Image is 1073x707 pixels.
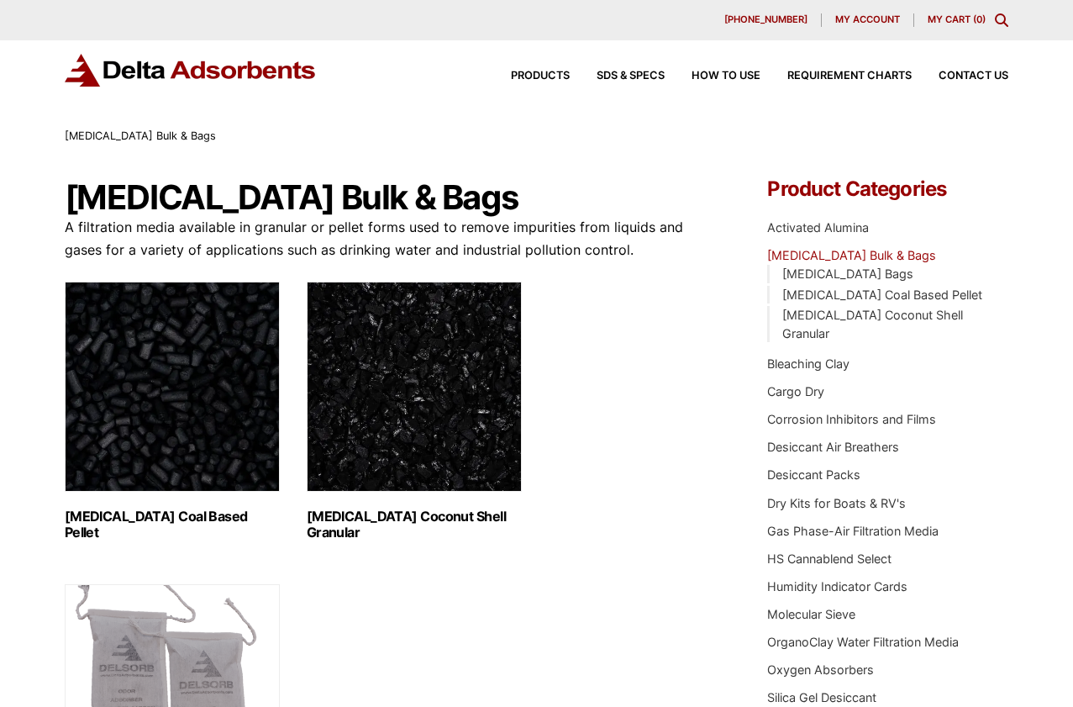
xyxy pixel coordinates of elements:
p: A filtration media available in granular or pellet forms used to remove impurities from liquids a... [65,216,721,261]
img: Activated Carbon Coal Based Pellet [65,282,280,492]
div: Toggle Modal Content [995,13,1008,27]
a: [MEDICAL_DATA] Bags [782,266,913,281]
span: My account [835,15,900,24]
a: Activated Alumina [767,220,869,235]
img: Activated Carbon Coconut Shell Granular [307,282,522,492]
a: Corrosion Inhibitors and Films [767,412,936,426]
a: Requirement Charts [760,71,912,82]
span: How to Use [692,71,760,82]
a: Bleaching Clay [767,356,849,371]
a: Gas Phase-Air Filtration Media [767,524,939,538]
a: Desiccant Air Breathers [767,440,899,454]
a: [MEDICAL_DATA] Bulk & Bags [767,248,936,262]
a: Dry Kits for Boats & RV's [767,496,906,510]
a: [MEDICAL_DATA] Coconut Shell Granular [782,308,963,340]
span: Contact Us [939,71,1008,82]
a: Contact Us [912,71,1008,82]
a: Visit product category Activated Carbon Coal Based Pellet [65,282,280,541]
a: Molecular Sieve [767,607,855,621]
h2: [MEDICAL_DATA] Coal Based Pellet [65,509,280,541]
a: Oxygen Absorbers [767,662,874,677]
h2: [MEDICAL_DATA] Coconut Shell Granular [307,509,522,541]
a: Products [484,71,570,82]
a: OrganoClay Water Filtration Media [767,635,959,649]
a: How to Use [665,71,760,82]
a: My Cart (0) [928,13,986,25]
span: 0 [976,13,982,25]
span: Requirement Charts [787,71,912,82]
img: Delta Adsorbents [65,54,317,87]
span: Products [511,71,570,82]
a: Humidity Indicator Cards [767,579,907,594]
h4: Product Categories [767,179,1008,199]
span: [PHONE_NUMBER] [724,15,807,24]
h1: [MEDICAL_DATA] Bulk & Bags [65,179,721,216]
span: [MEDICAL_DATA] Bulk & Bags [65,129,216,142]
a: Desiccant Packs [767,467,860,482]
a: [MEDICAL_DATA] Coal Based Pellet [782,288,982,302]
span: SDS & SPECS [597,71,665,82]
a: [PHONE_NUMBER] [711,13,822,27]
a: HS Cannablend Select [767,551,892,566]
a: Cargo Dry [767,384,824,398]
a: My account [822,13,914,27]
a: SDS & SPECS [570,71,665,82]
a: Visit product category Activated Carbon Coconut Shell Granular [307,282,522,541]
a: Silica Gel Desiccant [767,690,876,704]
